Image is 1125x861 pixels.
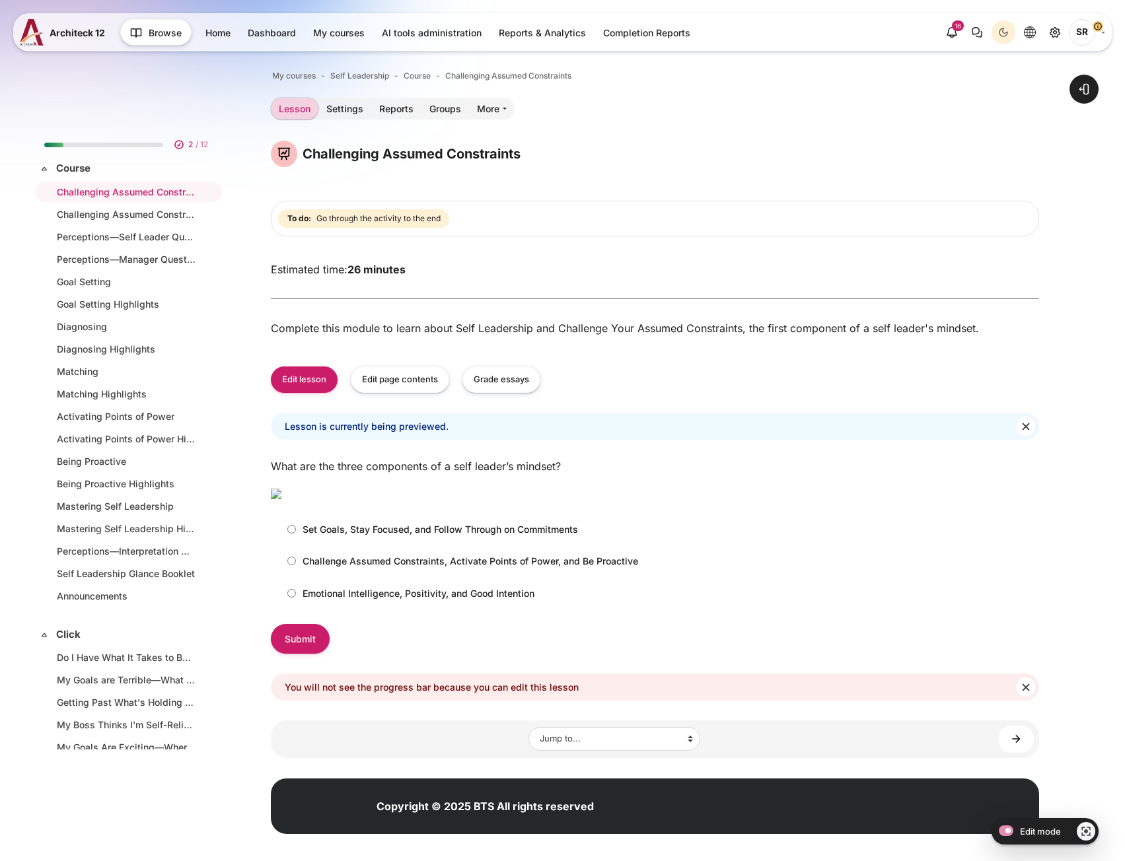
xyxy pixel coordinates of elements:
button: Edit lesson [271,366,338,394]
a: Challenging Assumed Constraints Highlights ► [998,726,1034,753]
strong: 26 minutes [347,263,406,276]
a: Activating Points of Power Highlights [57,432,196,446]
span: Browse [149,26,182,40]
a: AI tools administration [374,22,490,44]
p: Challenge Assumed Constraints, Activate Points of Power, and Be Proactive [303,554,638,568]
a: Reports & Analytics [491,22,594,44]
a: Mastering Self Leadership Highlights [57,522,196,535]
a: Diagnosing [57,320,196,333]
a: My Goals Are Exciting—Where Do I Start? [57,740,196,754]
button: Light Mode Dark Mode [992,20,1015,44]
input: Submit [271,624,330,654]
a: Self Leadership Glance Booklet [57,567,196,580]
a: Goal Setting [57,275,196,289]
button: Browse [120,19,192,46]
div: Complete this module to learn about Self Leadership and Challenge Your Assumed Constraints, the f... [271,320,1039,336]
a: Start of main content [271,450,1039,451]
button: There are 0 unread conversations [965,20,989,44]
a: Show/Hide - Region [1077,822,1095,841]
a: Do I Have What It Takes to Be a Self Leader? [57,650,196,664]
div: 16% [44,143,63,147]
a: Groups [421,98,469,120]
img: A12 [20,19,44,46]
a: Reports [371,98,421,120]
p: What are the three components of a self leader’s mindset? [271,458,1039,474]
p: Set Goals, Stay Focused, and Follow Through on Commitments [303,522,578,536]
input: Challenge Assumed Constraints, Activate Points of Power, and Be Proactive [287,557,296,565]
button: Grade essays [462,366,540,394]
a: Perceptions—Manager Questionnaire (Deep Dive) [57,252,196,266]
a: Activating Points of Power [57,409,196,423]
a: Settings [318,98,371,120]
a: 2 / 12 [34,125,224,158]
a: A12 A12 Architeck 12 [20,19,110,46]
div: Dark Mode [994,22,1013,42]
a: Site administration [1043,20,1067,44]
a: Lesson [271,98,318,120]
div: Estimated time: [261,261,1049,277]
a: My Goals are Terrible—What Do I Do? [57,673,196,687]
a: My courses [305,22,373,44]
a: Perceptions—Self Leader Questionnaire [57,230,196,244]
a: Announcements [57,589,196,603]
section: Content [271,141,1039,758]
a: Mastering Self Leadership [57,499,196,513]
a: Challenging Assumed Constraints Highlights [57,207,196,221]
nav: Navigation bar [271,67,1039,85]
button: Languages [1018,20,1042,44]
img: image.png [271,489,281,499]
strong: Copyright © 2025 BTS All rights reserved [377,800,594,813]
a: Click [56,627,199,642]
span: 2 [188,139,193,151]
a: Goal Setting Highlights [57,297,196,311]
button: Edit page contents [351,366,449,394]
a: My courses [272,70,316,82]
h4: Challenging Assumed Constraints [303,145,521,162]
a: Matching Highlights [57,387,196,401]
a: Diagnosing Highlights [57,342,196,356]
input: Emotional Intelligence, Positivity, and Good Intention [287,589,296,598]
a: Being Proactive Highlights [57,477,196,491]
span: Songklod Riraroengjaratsaeng [1069,19,1095,46]
a: Completion Reports [595,22,698,44]
span: Edit mode [1020,826,1061,837]
a: Challenging Assumed Constraints [445,70,571,82]
a: Dashboard [240,22,304,44]
a: My Boss Thinks I'm Self-Reliant, but I'm Not [57,718,196,732]
div: 16 [952,20,964,31]
a: User menu [1069,19,1105,46]
span: Go through the activity to the end [316,213,441,224]
a: Self Leadership [330,70,389,82]
a: Matching [57,364,196,378]
input: Set Goals, Stay Focused, and Follow Through on Commitments [287,525,296,534]
a: Being Proactive [57,454,196,468]
a: Getting Past What's Holding Me Back [57,695,196,709]
div: Show notification window with 16 new notifications [940,20,964,44]
strong: To do: [287,213,311,224]
span: Collapse [38,162,51,175]
a: Course [404,70,431,82]
a: Home [198,22,238,44]
span: / 12 [196,139,208,151]
a: Challenging Assumed Constraints [57,185,196,199]
span: Architeck 12 [50,26,105,40]
span: Collapse [38,628,51,641]
a: Course [56,161,199,176]
a: More [469,98,515,120]
a: Perceptions—Interpretation Guide (Deep Dive) [57,544,196,558]
div: Completion requirements for Challenging Assumed Constraints [278,207,452,230]
div: Lesson is currently being previewed. [271,413,1039,440]
p: Emotional Intelligence, Positivity, and Good Intention [303,586,534,600]
div: You will not see the progress bar because you can edit this lesson [271,673,1039,701]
